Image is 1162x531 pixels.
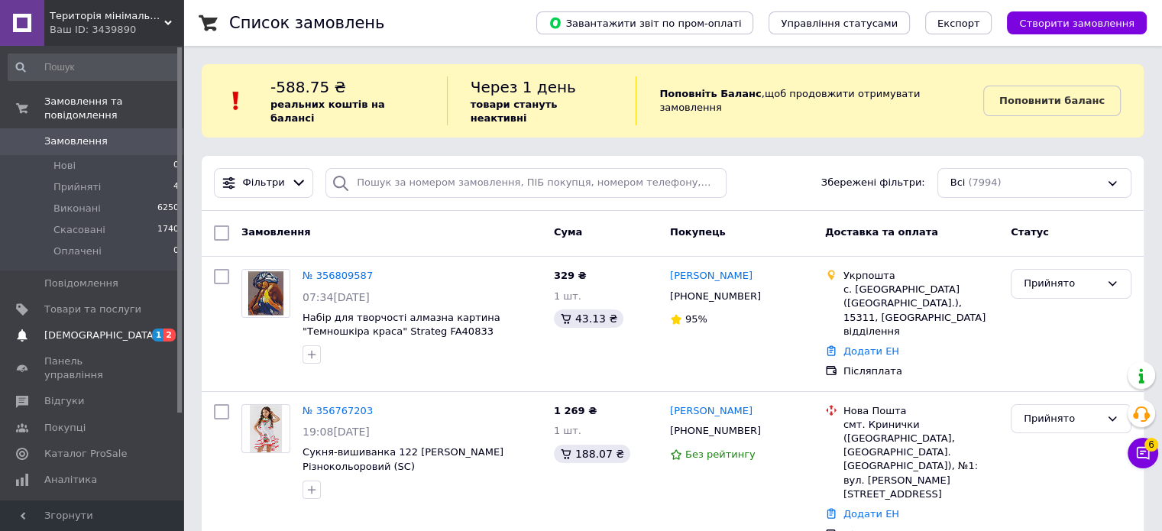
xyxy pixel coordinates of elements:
[303,405,373,416] a: № 356767203
[636,76,983,125] div: , щоб продовжити отримувати замовлення
[554,309,623,328] div: 43.13 ₴
[50,23,183,37] div: Ваш ID: 3439890
[44,473,97,487] span: Аналітика
[243,176,285,190] span: Фільтри
[554,425,581,436] span: 1 шт.
[992,17,1147,28] a: Створити замовлення
[173,244,179,258] span: 0
[303,426,370,438] span: 19:08[DATE]
[241,226,310,238] span: Замовлення
[685,448,756,460] span: Без рейтингу
[999,95,1105,106] b: Поповнити баланс
[157,202,179,215] span: 6250
[53,180,101,194] span: Прийняті
[241,269,290,318] a: Фото товару
[667,421,764,441] div: [PHONE_NUMBER]
[8,53,180,81] input: Пошук
[670,269,753,283] a: [PERSON_NAME]
[659,88,761,99] b: Поповніть Баланс
[44,421,86,435] span: Покупці
[325,168,727,198] input: Пошук за номером замовлення, ПІБ покупця, номером телефону, Email, номером накладної
[44,447,127,461] span: Каталог ProSale
[471,78,576,96] span: Через 1 день
[53,223,105,237] span: Скасовані
[242,270,290,317] img: Фото товару
[44,499,141,526] span: Управління сайтом
[303,312,500,338] a: Набір для творчості алмазна картина "Темношкіра краса" Strateg FA40833
[173,159,179,173] span: 0
[843,508,899,520] a: Додати ЕН
[554,445,630,463] div: 188.07 ₴
[843,418,999,501] div: смт. Кринички ([GEOGRAPHIC_DATA], [GEOGRAPHIC_DATA]. [GEOGRAPHIC_DATA]), №1: вул. [PERSON_NAME][S...
[1024,411,1100,427] div: Прийнято
[825,226,938,238] span: Доставка та оплата
[843,269,999,283] div: Укрпошта
[303,291,370,303] span: 07:34[DATE]
[950,176,966,190] span: Всі
[925,11,992,34] button: Експорт
[44,355,141,382] span: Панель управління
[44,303,141,316] span: Товари та послуги
[1011,226,1049,238] span: Статус
[843,364,999,378] div: Післяплата
[554,226,582,238] span: Cума
[968,176,1001,188] span: (7994)
[549,16,741,30] span: Завантажити звіт по пром-оплаті
[241,404,290,453] a: Фото товару
[173,180,179,194] span: 4
[44,277,118,290] span: Повідомлення
[670,226,726,238] span: Покупець
[270,99,385,124] b: реальних коштів на балансі
[1128,438,1158,468] button: Чат з покупцем6
[843,283,999,338] div: с. [GEOGRAPHIC_DATA] ([GEOGRAPHIC_DATA].), 15311, [GEOGRAPHIC_DATA] відділення
[1007,11,1147,34] button: Створити замовлення
[983,86,1121,116] a: Поповнити баланс
[843,345,899,357] a: Додати ЕН
[536,11,753,34] button: Завантажити звіт по пром-оплаті
[554,270,587,281] span: 329 ₴
[50,9,164,23] span: Територія мінімальних цін
[225,89,248,112] img: :exclamation:
[250,405,282,452] img: Фото товару
[667,287,764,306] div: [PHONE_NUMBER]
[157,223,179,237] span: 1740
[471,99,558,124] b: товари стануть неактивні
[1019,18,1134,29] span: Створити замовлення
[769,11,910,34] button: Управління статусами
[781,18,898,29] span: Управління статусами
[554,290,581,302] span: 1 шт.
[44,394,84,408] span: Відгуки
[44,329,157,342] span: [DEMOGRAPHIC_DATA]
[44,134,108,148] span: Замовлення
[937,18,980,29] span: Експорт
[1024,276,1100,292] div: Прийнято
[53,244,102,258] span: Оплачені
[843,404,999,418] div: Нова Пошта
[670,404,753,419] a: [PERSON_NAME]
[1144,438,1158,452] span: 6
[554,405,597,416] span: 1 269 ₴
[53,202,101,215] span: Виконані
[44,95,183,122] span: Замовлення та повідомлення
[303,270,373,281] a: № 356809587
[152,329,164,342] span: 1
[163,329,176,342] span: 2
[270,78,346,96] span: -588.75 ₴
[821,176,925,190] span: Збережені фільтри:
[229,14,384,32] h1: Список замовлень
[685,313,707,325] span: 95%
[53,159,76,173] span: Нові
[303,446,503,472] a: Сукня-вишиванка 122 [PERSON_NAME] Різнокольоровий (SC)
